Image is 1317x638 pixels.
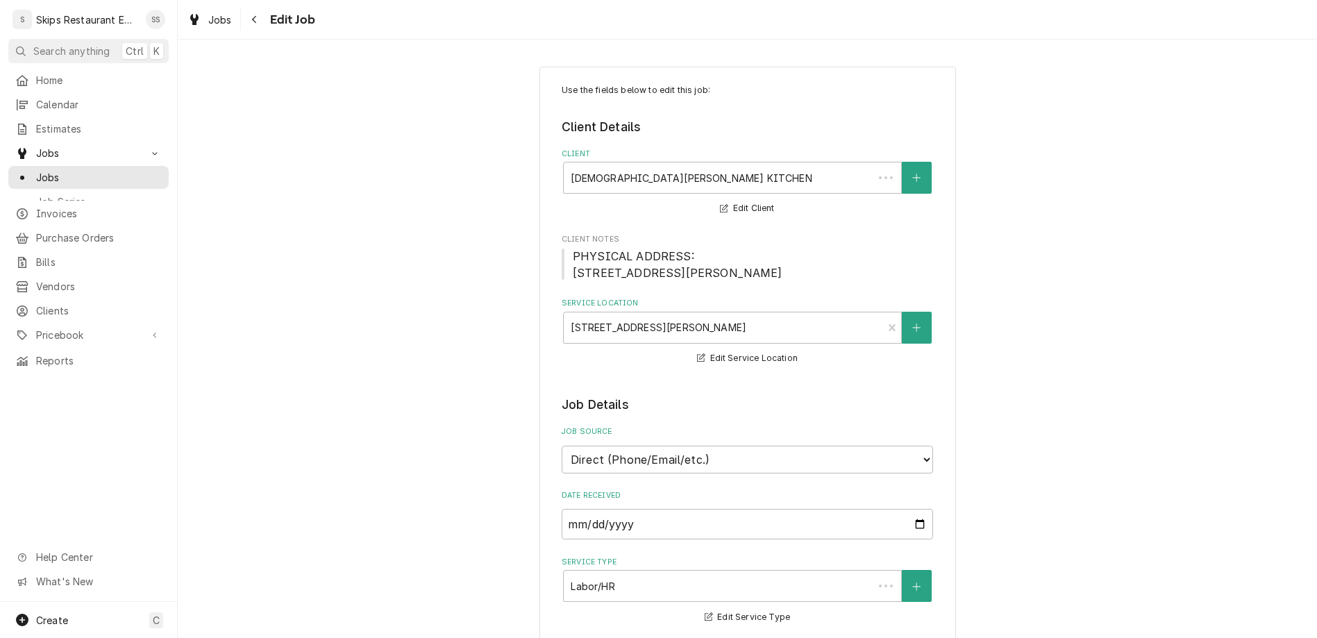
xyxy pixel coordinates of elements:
[266,10,315,29] span: Edit Job
[36,73,162,87] span: Home
[36,550,160,564] span: Help Center
[12,10,32,29] div: S
[562,557,933,568] label: Service Type
[8,93,169,116] a: Calendar
[573,249,782,280] span: PHYSICAL ADDRESS: [STREET_ADDRESS][PERSON_NAME]
[902,570,931,602] button: Create New Service
[126,44,144,58] span: Ctrl
[562,118,933,136] legend: Client Details
[562,509,933,539] input: yyyy-mm-dd
[912,173,921,183] svg: Create New Client
[8,570,169,593] a: Go to What's New
[36,614,68,626] span: Create
[8,299,169,322] a: Clients
[8,251,169,274] a: Bills
[562,248,933,281] span: Client Notes
[36,121,162,136] span: Estimates
[695,350,800,367] button: Edit Service Location
[562,234,933,280] div: Client Notes
[208,12,232,27] span: Jobs
[8,166,169,189] a: Jobs
[8,117,169,140] a: Estimates
[562,234,933,245] span: Client Notes
[562,84,933,96] p: Use the fields below to edit this job:
[33,44,110,58] span: Search anything
[8,142,169,165] a: Go to Jobs
[8,226,169,249] a: Purchase Orders
[36,206,162,221] span: Invoices
[36,230,162,245] span: Purchase Orders
[36,353,162,368] span: Reports
[562,149,933,217] div: Client
[8,275,169,298] a: Vendors
[244,8,266,31] button: Navigate back
[153,613,160,628] span: C
[8,190,169,213] a: Job Series
[36,194,162,209] span: Job Series
[8,349,169,372] a: Reports
[718,200,776,217] button: Edit Client
[902,312,931,344] button: Create New Location
[182,8,237,31] a: Jobs
[8,202,169,225] a: Invoices
[36,97,162,112] span: Calendar
[562,396,933,414] legend: Job Details
[562,557,933,626] div: Service Type
[146,10,165,29] div: Shan Skipper's Avatar
[36,146,141,160] span: Jobs
[153,44,160,58] span: K
[36,328,141,342] span: Pricebook
[8,39,169,63] button: Search anythingCtrlK
[562,298,933,367] div: Service Location
[562,426,933,473] div: Job Source
[36,279,162,294] span: Vendors
[562,298,933,309] label: Service Location
[146,10,165,29] div: SS
[562,426,933,437] label: Job Source
[912,323,921,333] svg: Create New Location
[912,582,921,591] svg: Create New Service
[703,609,792,626] button: Edit Service Type
[36,574,160,589] span: What's New
[8,324,169,346] a: Go to Pricebook
[562,490,933,539] div: Date Received
[36,12,138,27] div: Skips Restaurant Equipment
[8,69,169,92] a: Home
[562,490,933,501] label: Date Received
[902,162,931,194] button: Create New Client
[36,255,162,269] span: Bills
[8,546,169,569] a: Go to Help Center
[562,149,933,160] label: Client
[36,170,162,185] span: Jobs
[36,303,162,318] span: Clients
